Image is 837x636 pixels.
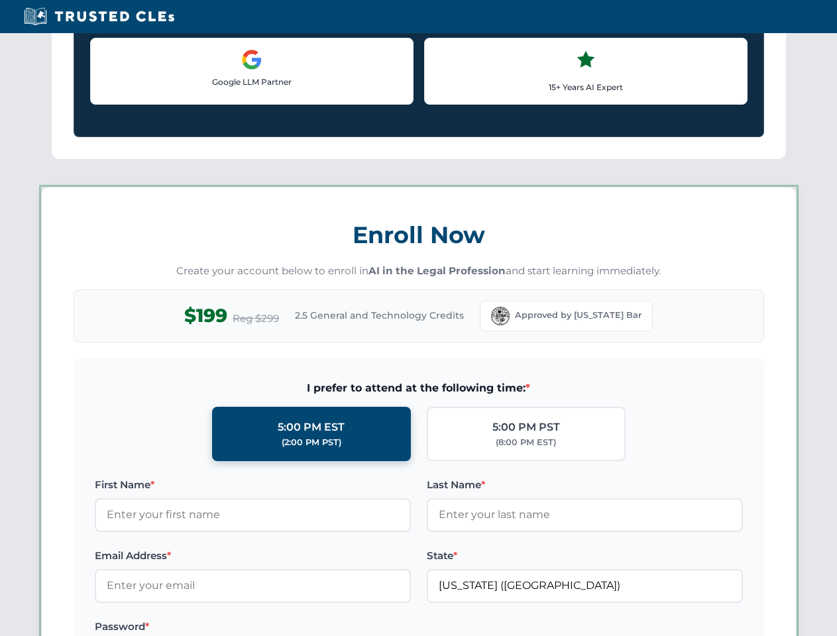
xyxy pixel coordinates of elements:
img: Florida Bar [491,307,510,325]
label: State [427,548,743,564]
span: I prefer to attend at the following time: [95,380,743,397]
span: Approved by [US_STATE] Bar [515,309,642,322]
label: Password [95,619,411,635]
input: Enter your first name [95,498,411,531]
img: Trusted CLEs [20,7,178,26]
p: 15+ Years AI Expert [435,81,736,93]
input: Florida (FL) [427,569,743,602]
img: Google [241,49,262,70]
strong: AI in the Legal Profession [368,264,506,277]
label: First Name [95,477,411,493]
span: 2.5 General and Technology Credits [295,308,464,323]
div: (8:00 PM EST) [496,436,556,449]
input: Enter your last name [427,498,743,531]
span: Reg $299 [233,311,279,327]
div: 5:00 PM EST [278,419,345,436]
span: $199 [184,301,227,331]
input: Enter your email [95,569,411,602]
p: Create your account below to enroll in and start learning immediately. [74,264,764,279]
p: Google LLM Partner [101,76,402,88]
div: (2:00 PM PST) [282,436,341,449]
label: Last Name [427,477,743,493]
label: Email Address [95,548,411,564]
h3: Enroll Now [74,214,764,256]
div: 5:00 PM PST [492,419,560,436]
